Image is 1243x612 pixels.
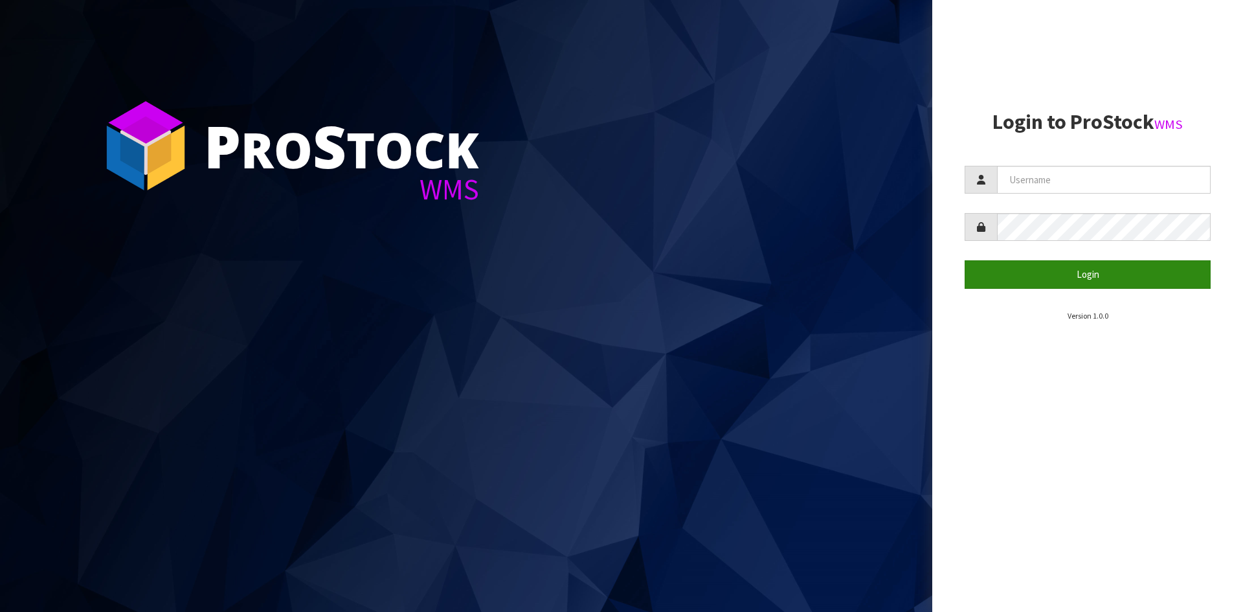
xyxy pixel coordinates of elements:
[204,106,241,185] span: P
[97,97,194,194] img: ProStock Cube
[1068,311,1108,321] small: Version 1.0.0
[965,260,1211,288] button: Login
[204,175,479,204] div: WMS
[997,166,1211,194] input: Username
[313,106,346,185] span: S
[1154,116,1183,133] small: WMS
[204,117,479,175] div: ro tock
[965,111,1211,133] h2: Login to ProStock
